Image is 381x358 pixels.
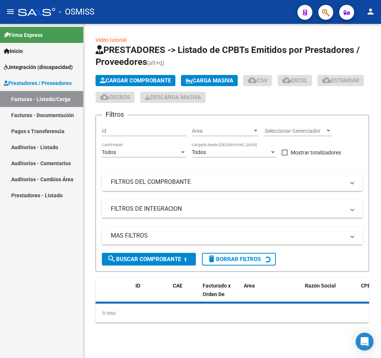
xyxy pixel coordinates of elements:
span: Todos [192,149,206,155]
mat-icon: search [107,254,116,263]
span: Inicio [4,47,23,55]
button: Gecros [96,92,135,103]
span: Facturado x Orden De [203,283,231,297]
datatable-header-cell: CAE [170,278,200,311]
mat-icon: cloud_download [322,76,331,85]
span: Area [192,128,252,134]
button: Buscar Comprobante [102,253,196,266]
button: Borrar Filtros [202,253,276,266]
datatable-header-cell: Area [241,278,291,311]
button: Descarga Masiva [140,92,206,103]
a: Video tutorial [96,37,127,43]
span: PRESTADORES -> Listado de CPBTs Emitidos por Prestadores / Proveedores [96,45,360,67]
span: Gecros [100,94,130,101]
datatable-header-cell: Razón Social [302,278,358,311]
mat-panel-title: FILTROS DEL COMPROBANTE [111,178,345,186]
datatable-header-cell: ID [132,278,170,311]
span: Estandar [322,77,359,84]
span: ID [135,283,140,289]
mat-icon: menu [6,7,15,16]
button: CSV [243,75,272,86]
mat-expansion-panel-header: FILTROS DEL COMPROBANTE [102,173,363,191]
mat-expansion-panel-header: MAS FILTROS [102,227,363,245]
button: EXCEL [278,75,312,86]
mat-icon: cloud_download [100,92,109,101]
span: Descarga Masiva [145,94,201,101]
button: Cargar Comprobante [96,75,175,86]
mat-panel-title: MAS FILTROS [111,232,345,240]
button: Estandar [318,75,364,86]
mat-expansion-panel-header: FILTROS DE INTEGRACION [102,200,363,218]
span: - OSMISS [59,4,94,20]
span: Firma Express [4,31,43,39]
span: (alt+q) [147,59,165,66]
button: Carga Masiva [181,75,238,86]
mat-icon: delete [207,254,216,263]
mat-icon: cloud_download [282,76,291,85]
span: EXCEL [282,77,307,84]
span: Razón Social [305,283,336,289]
span: Todos [102,149,116,155]
span: Integración (discapacidad) [4,63,73,71]
mat-panel-title: FILTROS DE INTEGRACION [111,205,345,213]
span: Cargar Comprobante [100,77,171,84]
mat-icon: cloud_download [248,76,257,85]
div: Open Intercom Messenger [356,333,374,351]
mat-icon: person [366,7,375,16]
app-download-masive: Descarga masiva de comprobantes (adjuntos) [140,92,206,103]
span: Prestadores / Proveedores [4,79,72,87]
span: Area [244,283,255,289]
span: CPBT [361,283,374,289]
datatable-header-cell: Facturado x Orden De [200,278,241,311]
h3: Filtros [102,109,128,120]
div: 0 total [96,304,369,323]
span: CAE [173,283,182,289]
span: Seleccionar Gerenciador [265,128,325,134]
span: Buscar Comprobante [107,256,181,263]
span: Borrar Filtros [207,256,261,263]
span: Mostrar totalizadores [291,148,341,157]
span: CSV [248,77,268,84]
span: Carga Masiva [185,77,233,84]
